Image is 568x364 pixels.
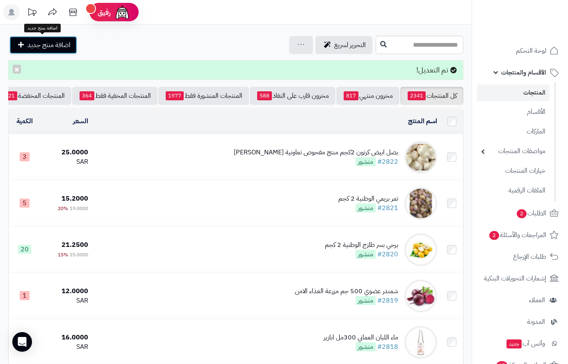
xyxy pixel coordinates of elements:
[44,342,89,352] div: SAR
[377,296,398,305] a: #2819
[44,333,89,342] div: 16.0000
[257,91,272,100] span: 588
[356,296,376,305] span: منشور
[529,294,545,306] span: العملاء
[501,67,546,78] span: الأقسام والمنتجات
[477,123,550,140] a: الماركات
[477,162,550,180] a: خيارات المنتجات
[404,141,437,174] img: بصل ابيض كرتون 2كجم منتج مفحوص تعاونية الباطين
[477,84,550,101] a: المنتجات
[70,205,88,212] span: 19.0000
[158,87,249,105] a: المنتجات المنشورة فقط1977
[20,199,30,208] span: 5
[336,87,399,105] a: مخزون منتهي817
[477,203,563,223] a: الطلبات2
[166,91,184,100] span: 1977
[58,205,68,212] span: 20%
[377,157,398,167] a: #2822
[477,334,563,353] a: وآتس آبجديد
[325,240,398,250] div: برحي بسر طازج الوطنية 2 كجم
[114,4,130,20] img: ai-face.png
[9,36,77,54] a: اضافة منتج جديد
[477,312,563,332] a: المدونة
[377,342,398,352] a: #2818
[404,326,437,359] img: ماء اللبان العماني 300مل ابازير
[98,7,111,17] span: رفيق
[44,287,89,296] div: 12.0000
[73,116,88,126] a: السعر
[377,203,398,213] a: #2821
[58,251,68,258] span: 15%
[44,157,89,167] div: SAR
[72,87,157,105] a: المنتجات المخفية فقط364
[24,24,61,33] div: اضافة منتج جديد
[334,40,366,50] span: التحرير لسريع
[477,142,550,160] a: مواصفات المنتجات
[62,240,88,250] span: 21.2500
[477,103,550,121] a: الأقسام
[338,194,398,203] div: تمر بريمي الوطنية 2 كجم
[234,148,398,157] div: بصل ابيض كرتون 2كجم منتج مفحوص تعاونية [PERSON_NAME]
[12,332,32,352] div: Open Intercom Messenger
[22,4,42,23] a: تحديثات المنصة
[516,208,546,219] span: الطلبات
[344,91,358,100] span: 817
[250,87,335,105] a: مخزون قارب على النفاذ588
[20,291,30,300] span: 1
[513,251,546,262] span: طلبات الإرجاع
[356,250,376,259] span: منشور
[404,280,437,312] img: شمندر عضوي 500 جم مزرعة الغذاء الامن
[408,116,437,126] a: اسم المنتج
[489,231,499,240] span: 2
[377,249,398,259] a: #2820
[295,287,398,296] div: شمندر عضوي 500 جم مزرعة الغذاء الامن
[404,187,437,220] img: تمر بريمي الوطنية 2 كجم
[324,333,398,342] div: ماء اللبان العماني 300مل ابازير
[516,45,546,57] span: لوحة التحكم
[484,273,546,284] span: إشعارات التحويلات البنكية
[16,116,33,126] a: الكمية
[80,91,94,100] span: 364
[477,247,563,267] a: طلبات الإرجاع
[44,296,89,305] div: SAR
[517,209,527,218] span: 2
[70,251,88,258] span: 25.0000
[20,152,30,161] span: 3
[477,41,563,61] a: لوحة التحكم
[62,194,88,203] span: 15.2000
[27,40,71,50] span: اضافة منتج جديد
[477,290,563,310] a: العملاء
[477,225,563,245] a: المراجعات والأسئلة2
[404,233,437,266] img: برحي بسر طازج الوطنية 2 كجم
[506,339,522,348] span: جديد
[44,148,89,157] div: 25.0000
[477,182,550,199] a: الملفات الرقمية
[18,245,31,254] span: 20
[488,229,546,241] span: المراجعات والأسئلة
[356,203,376,213] span: منشور
[6,91,17,100] span: 21
[527,316,545,328] span: المدونة
[408,91,426,100] span: 2341
[506,338,545,349] span: وآتس آب
[400,87,463,105] a: كل المنتجات2341
[13,65,21,74] button: ×
[356,342,376,351] span: منشور
[356,157,376,166] span: منشور
[8,60,463,80] div: تم التعديل!
[477,269,563,288] a: إشعارات التحويلات البنكية
[315,36,372,54] a: التحرير لسريع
